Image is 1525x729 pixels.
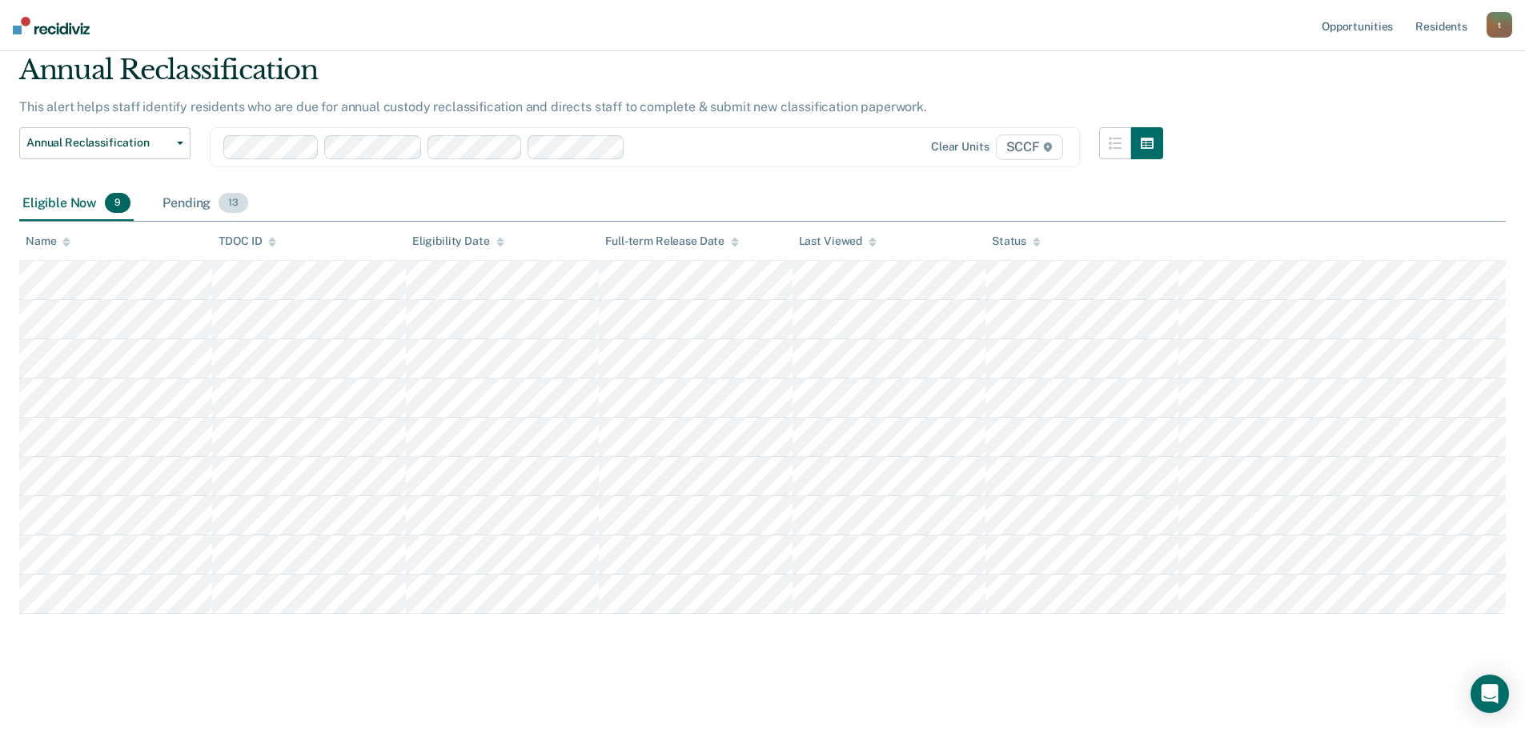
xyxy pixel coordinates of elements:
p: This alert helps staff identify residents who are due for annual custody reclassification and dir... [19,99,927,114]
div: Eligibility Date [412,234,504,248]
div: TDOC ID [219,234,276,248]
div: Full-term Release Date [605,234,739,248]
span: 13 [219,193,248,214]
div: Status [992,234,1041,248]
div: Annual Reclassification [19,54,1163,99]
span: SCCF [996,134,1063,160]
button: Annual Reclassification [19,127,191,159]
div: Eligible Now9 [19,186,134,222]
div: Last Viewed [799,234,877,248]
span: 9 [105,193,130,214]
div: Clear units [931,140,989,154]
div: Open Intercom Messenger [1471,675,1509,713]
img: Recidiviz [13,17,90,34]
div: Pending13 [159,186,251,222]
span: Annual Reclassification [26,136,171,150]
div: Name [26,234,70,248]
button: t [1487,12,1512,38]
